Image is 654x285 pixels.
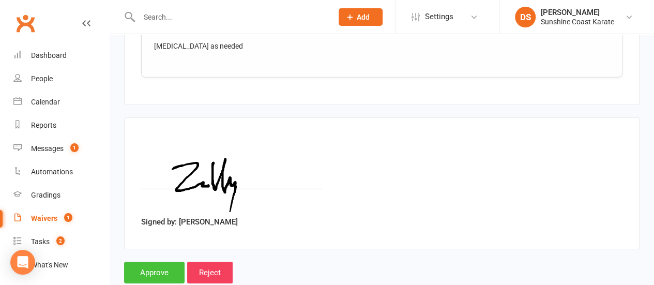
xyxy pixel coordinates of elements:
[31,168,73,176] div: Automations
[31,74,53,83] div: People
[10,250,35,275] div: Open Intercom Messenger
[515,7,536,27] div: DS
[339,8,383,26] button: Add
[154,40,610,52] div: [MEDICAL_DATA] as needed
[13,160,109,184] a: Automations
[13,67,109,91] a: People
[31,121,56,129] div: Reports
[541,17,614,26] div: Sunshine Coast Karate
[31,144,64,153] div: Messages
[541,8,614,17] div: [PERSON_NAME]
[31,51,67,59] div: Dashboard
[124,262,185,283] input: Approve
[141,134,322,212] img: image1755142014.png
[13,114,109,137] a: Reports
[64,213,72,222] span: 1
[31,261,68,269] div: What's New
[13,44,109,67] a: Dashboard
[31,214,57,222] div: Waivers
[31,98,60,106] div: Calendar
[13,253,109,277] a: What's New
[136,10,326,24] input: Search...
[13,207,109,230] a: Waivers 1
[12,10,38,36] a: Clubworx
[357,13,370,21] span: Add
[31,191,60,199] div: Gradings
[141,216,238,228] label: Signed by: [PERSON_NAME]
[187,262,233,283] input: Reject
[31,237,50,246] div: Tasks
[13,137,109,160] a: Messages 1
[425,5,453,28] span: Settings
[13,184,109,207] a: Gradings
[70,143,79,152] span: 1
[56,236,65,245] span: 2
[13,230,109,253] a: Tasks 2
[13,91,109,114] a: Calendar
